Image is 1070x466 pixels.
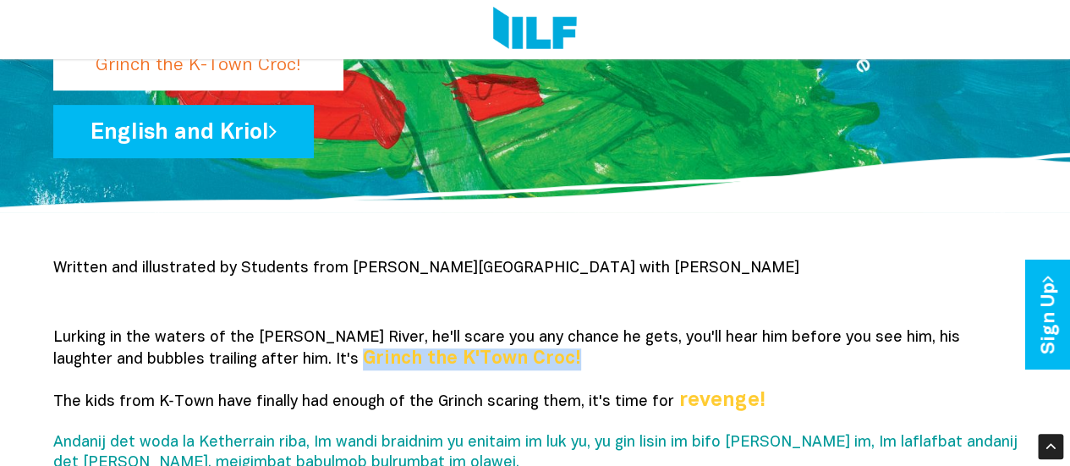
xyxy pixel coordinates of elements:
div: Scroll Back to Top [1038,434,1063,459]
p: Grinch the K-Town Croc! [53,41,343,90]
img: Logo [493,7,577,52]
b: Grinch the K'Town Croc! [363,350,581,367]
span: Lurking in the waters of the [PERSON_NAME] River, he'll scare you any chance he gets, you'll hear... [53,331,960,367]
span: The kids from K‑Town have finally had enough of the Grinch scaring them, it's time for [53,395,674,409]
b: revenge! [679,392,765,410]
span: Written and illustrated by Students from [PERSON_NAME][GEOGRAPHIC_DATA] with [PERSON_NAME] [53,261,799,276]
a: English and Kriol [53,105,314,158]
